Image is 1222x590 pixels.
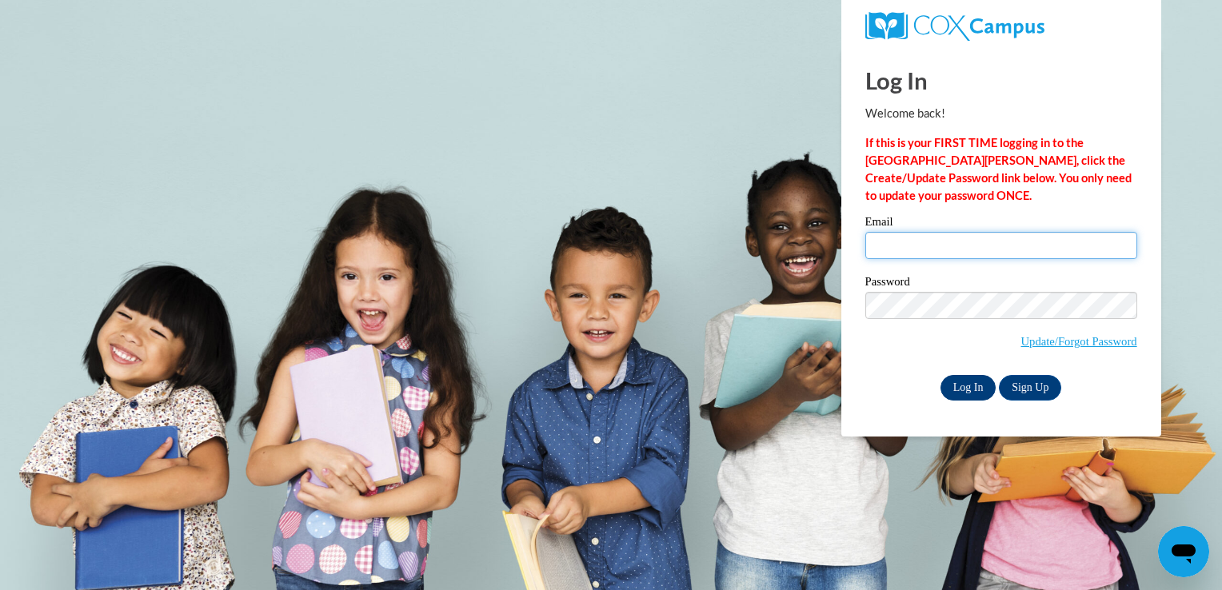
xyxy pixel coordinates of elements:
[865,12,1044,41] img: COX Campus
[1158,526,1209,577] iframe: Button to launch messaging window
[940,375,996,401] input: Log In
[865,105,1137,122] p: Welcome back!
[865,64,1137,97] h1: Log In
[1021,335,1137,348] a: Update/Forgot Password
[999,375,1061,401] a: Sign Up
[865,276,1137,292] label: Password
[865,216,1137,232] label: Email
[865,136,1132,202] strong: If this is your FIRST TIME logging in to the [GEOGRAPHIC_DATA][PERSON_NAME], click the Create/Upd...
[865,12,1137,41] a: COX Campus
